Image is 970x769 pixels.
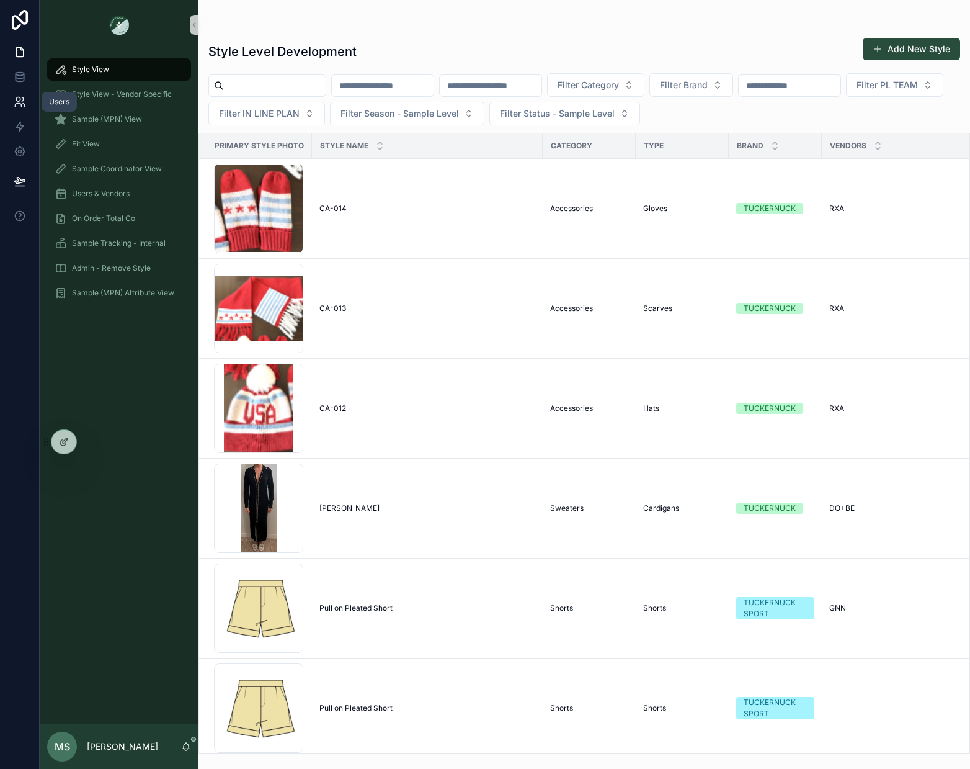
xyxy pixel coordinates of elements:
button: Select Button [330,102,484,125]
span: Style Name [320,141,368,151]
span: Shorts [550,603,573,613]
h1: Style Level Development [208,43,357,60]
a: Sample Tracking - Internal [47,232,191,254]
a: Users & Vendors [47,182,191,205]
a: TUCKERNUCK SPORT [736,697,814,719]
span: Hats [643,403,659,413]
span: Scarves [643,304,672,313]
span: [PERSON_NAME] [319,503,380,513]
span: MS [55,739,70,754]
span: CA-013 [319,304,346,313]
a: Sample Coordinator View [47,158,191,180]
a: CA-012 [319,403,535,413]
span: On Order Total Co [72,214,135,223]
a: Sample (MPN) Attribute View [47,282,191,304]
a: CA-014 [319,204,535,214]
div: TUCKERNUCK [744,503,796,514]
span: Category [551,141,592,151]
a: Fit View [47,133,191,155]
span: RXA [829,403,844,413]
button: Add New Style [863,38,960,60]
span: Sample Tracking - Internal [72,238,166,248]
a: TUCKERNUCK [736,203,814,214]
span: Filter IN LINE PLAN [219,107,300,120]
div: TUCKERNUCK [744,403,796,414]
a: CA-013 [319,304,535,313]
a: Cardigans [643,503,721,513]
span: Admin - Remove Style [72,263,151,273]
span: Style View - Vendor Specific [72,89,172,99]
span: Users & Vendors [72,189,130,199]
span: Accessories [550,204,593,214]
span: Shorts [643,703,666,713]
a: TUCKERNUCK [736,303,814,314]
a: Sweaters [550,503,628,513]
span: RXA [829,204,844,214]
a: Hats [643,403,721,413]
span: Sample Coordinator View [72,164,162,174]
a: Gloves [643,204,721,214]
span: Shorts [643,603,666,613]
span: CA-012 [319,403,346,413]
a: Accessories [550,403,628,413]
a: Style View [47,58,191,81]
a: Shorts [643,603,721,613]
a: TUCKERNUCK [736,403,814,414]
span: Filter Brand [660,79,708,91]
span: Accessories [550,403,593,413]
span: CA-014 [319,204,347,214]
a: Pull on Pleated Short [319,703,535,713]
a: [PERSON_NAME] [319,503,535,513]
a: On Order Total Co [47,207,191,230]
span: Sweaters [550,503,584,513]
div: TUCKERNUCK [744,203,796,214]
span: Type [644,141,664,151]
button: Select Button [649,73,733,97]
span: Shorts [550,703,573,713]
a: TUCKERNUCK [736,503,814,514]
span: Accessories [550,304,593,313]
a: Sample (MPN) View [47,108,191,130]
span: Pull on Pleated Short [319,603,393,613]
a: Shorts [550,703,628,713]
a: Accessories [550,304,628,313]
span: RXA [829,304,844,313]
div: TUCKERNUCK SPORT [744,697,807,719]
span: Primary Style Photo [215,141,304,151]
span: Filter Status - Sample Level [500,107,615,120]
a: Accessories [550,204,628,214]
button: Select Button [489,102,640,125]
a: Admin - Remove Style [47,257,191,279]
span: Sample (MPN) View [72,114,142,124]
a: Shorts [550,603,628,613]
button: Select Button [547,73,644,97]
span: Cardigans [643,503,679,513]
a: TUCKERNUCK SPORT [736,597,814,619]
div: Users [49,97,69,107]
p: [PERSON_NAME] [87,740,158,753]
span: GNN [829,603,846,613]
a: Style View - Vendor Specific [47,83,191,106]
span: Sample (MPN) Attribute View [72,288,174,298]
span: Filter Season - Sample Level [340,107,459,120]
span: Fit View [72,139,100,149]
a: Pull on Pleated Short [319,603,535,613]
img: App logo [109,15,129,35]
a: Scarves [643,304,721,313]
a: Shorts [643,703,721,713]
span: Style View [72,65,109,74]
div: scrollable content [40,50,198,320]
span: Pull on Pleated Short [319,703,393,713]
button: Select Button [208,102,325,125]
span: DO+BE [829,503,855,513]
span: Filter Category [558,79,619,91]
div: TUCKERNUCK [744,303,796,314]
span: Filter PL TEAM [857,79,918,91]
button: Select Button [846,73,943,97]
span: Vendors [830,141,866,151]
div: TUCKERNUCK SPORT [744,597,807,619]
span: Gloves [643,204,667,214]
span: Brand [737,141,763,151]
